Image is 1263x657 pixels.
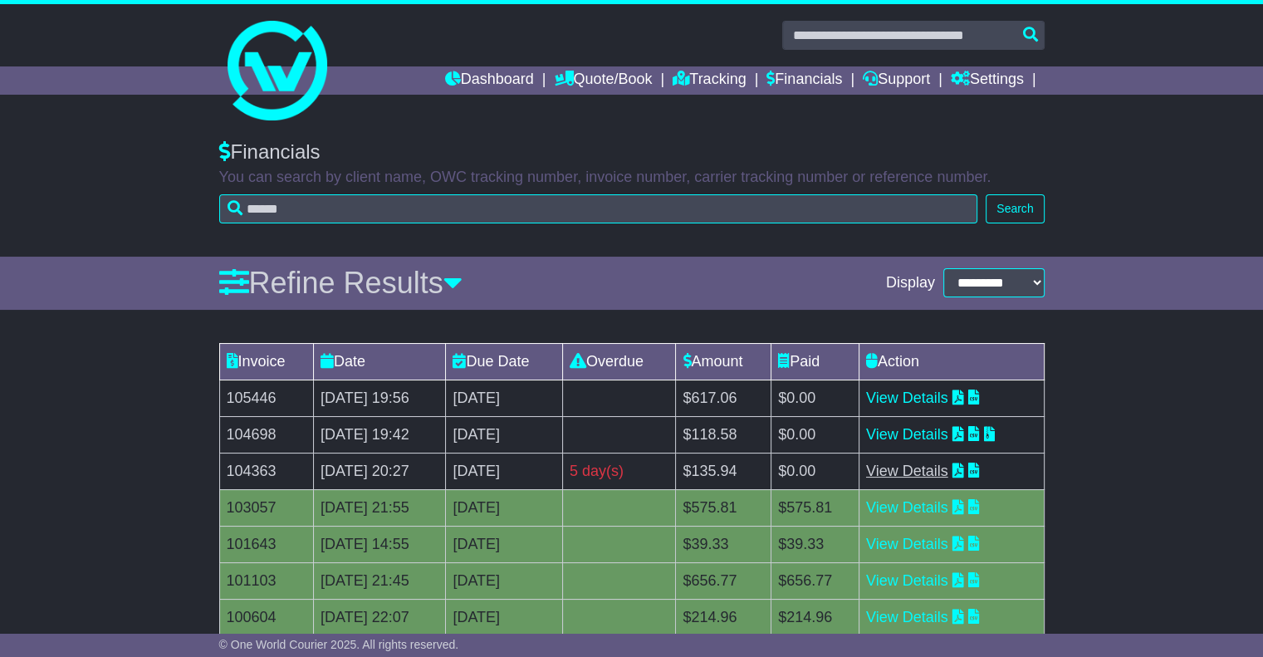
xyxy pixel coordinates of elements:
[554,66,652,95] a: Quote/Book
[771,453,859,489] td: $0.00
[446,599,562,635] td: [DATE]
[446,453,562,489] td: [DATE]
[866,499,948,516] a: View Details
[446,526,562,562] td: [DATE]
[771,343,859,380] td: Paid
[219,599,313,635] td: 100604
[219,638,459,651] span: © One World Courier 2025. All rights reserved.
[866,572,948,589] a: View Details
[219,169,1045,187] p: You can search by client name, OWC tracking number, invoice number, carrier tracking number or re...
[866,426,948,443] a: View Details
[562,343,676,380] td: Overdue
[313,599,445,635] td: [DATE] 22:07
[771,416,859,453] td: $0.00
[951,66,1024,95] a: Settings
[771,489,859,526] td: $575.81
[676,489,771,526] td: $575.81
[219,416,313,453] td: 104698
[313,416,445,453] td: [DATE] 19:42
[859,343,1044,380] td: Action
[446,343,562,380] td: Due Date
[886,274,935,292] span: Display
[219,140,1045,164] div: Financials
[866,390,948,406] a: View Details
[219,526,313,562] td: 101643
[866,536,948,552] a: View Details
[771,526,859,562] td: $39.33
[676,526,771,562] td: $39.33
[313,380,445,416] td: [DATE] 19:56
[866,463,948,479] a: View Details
[219,343,313,380] td: Invoice
[219,266,463,300] a: Refine Results
[446,380,562,416] td: [DATE]
[676,599,771,635] td: $214.96
[219,489,313,526] td: 103057
[673,66,746,95] a: Tracking
[313,562,445,599] td: [DATE] 21:45
[676,343,771,380] td: Amount
[676,562,771,599] td: $656.77
[676,453,771,489] td: $135.94
[766,66,842,95] a: Financials
[771,599,859,635] td: $214.96
[313,489,445,526] td: [DATE] 21:55
[446,489,562,526] td: [DATE]
[866,609,948,625] a: View Details
[313,526,445,562] td: [DATE] 14:55
[313,453,445,489] td: [DATE] 20:27
[445,66,534,95] a: Dashboard
[446,416,562,453] td: [DATE]
[986,194,1044,223] button: Search
[863,66,930,95] a: Support
[570,460,669,483] div: 5 day(s)
[771,562,859,599] td: $656.77
[313,343,445,380] td: Date
[219,453,313,489] td: 104363
[676,416,771,453] td: $118.58
[771,380,859,416] td: $0.00
[219,562,313,599] td: 101103
[676,380,771,416] td: $617.06
[446,562,562,599] td: [DATE]
[219,380,313,416] td: 105446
